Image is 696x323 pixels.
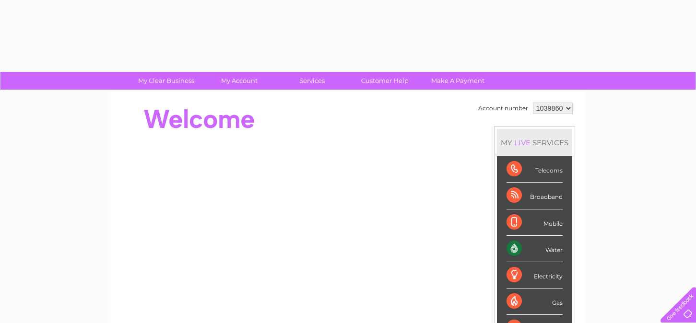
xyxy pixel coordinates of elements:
div: Mobile [507,209,563,236]
div: MY SERVICES [497,129,572,156]
a: Services [272,72,352,90]
div: Electricity [507,262,563,288]
div: Water [507,236,563,262]
td: Account number [476,100,531,116]
div: LIVE [512,138,532,147]
div: Broadband [507,183,563,209]
div: Telecoms [507,156,563,183]
a: My Clear Business [127,72,206,90]
a: Make A Payment [418,72,497,90]
div: Gas [507,288,563,315]
a: My Account [200,72,279,90]
a: Customer Help [345,72,425,90]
